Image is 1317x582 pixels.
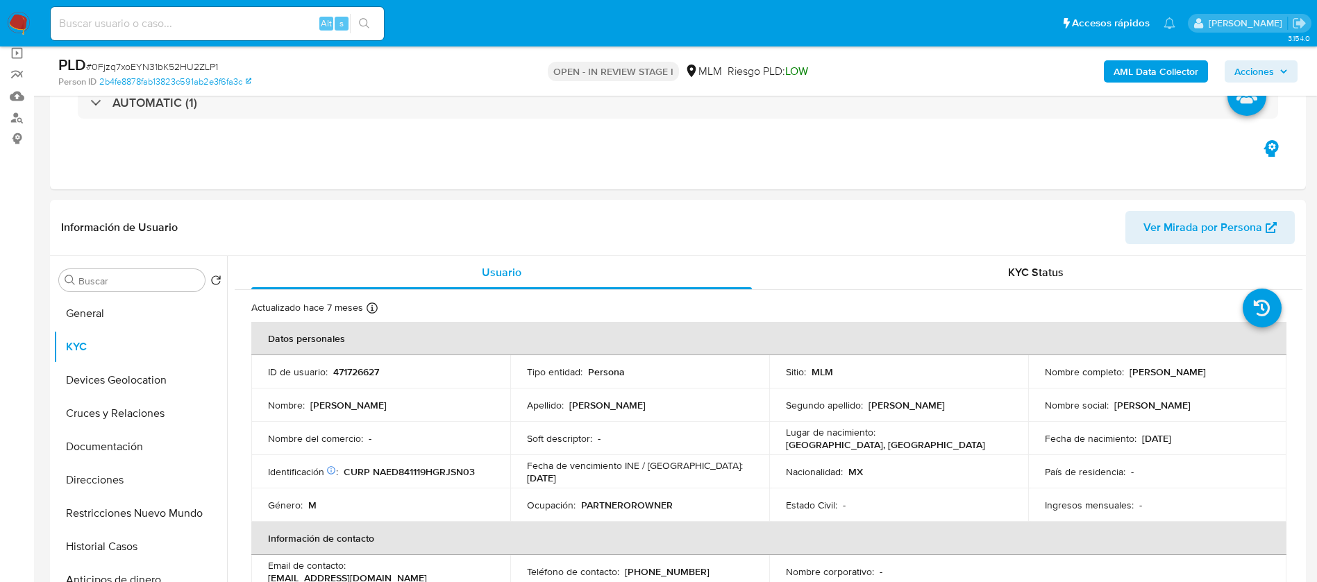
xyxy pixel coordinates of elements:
p: País de residencia : [1045,465,1125,478]
a: Salir [1292,16,1307,31]
span: Acciones [1234,60,1274,83]
button: Restricciones Nuevo Mundo [53,497,227,530]
span: Alt [321,17,332,30]
p: Teléfono de contacto : [527,565,619,578]
p: - [598,432,601,445]
button: Acciones [1225,60,1298,83]
p: [PERSON_NAME] [869,399,945,411]
span: Riesgo PLD: [728,64,808,79]
p: Persona [588,366,625,378]
h1: Información de Usuario [61,221,178,234]
span: KYC Status [1008,264,1064,280]
button: Historial Casos [53,530,227,563]
p: Lugar de nacimiento : [786,426,875,438]
p: Email de contacto : [268,559,346,572]
button: Devices Geolocation [53,363,227,397]
button: Buscar [65,275,76,286]
p: Nombre del comercio : [268,432,363,445]
p: Soft descriptor : [527,432,592,445]
span: # 0Fjzq7xoEYN31bK52HU2ZLP1 [86,60,218,74]
p: [PERSON_NAME] [569,399,646,411]
p: - [880,565,882,578]
button: KYC [53,330,227,363]
button: search-icon [350,14,378,33]
p: Apellido : [527,399,564,411]
b: PLD [58,53,86,76]
p: [PERSON_NAME] [1114,399,1191,411]
button: Direcciones [53,463,227,497]
p: - [1139,499,1142,511]
th: Información de contacto [251,522,1286,555]
span: s [339,17,344,30]
p: MX [848,465,863,478]
th: Datos personales [251,322,1286,355]
a: 2b4fe8878fab13823c591ab2e3f6fa3c [99,76,251,88]
p: Ingresos mensuales : [1045,499,1134,511]
p: [PERSON_NAME] [310,399,387,411]
p: Nombre completo : [1045,366,1124,378]
p: 471726627 [333,366,379,378]
p: - [369,432,371,445]
p: Nombre corporativo : [786,565,874,578]
span: 3.154.0 [1288,33,1310,44]
b: AML Data Collector [1114,60,1198,83]
p: Actualizado hace 7 meses [251,301,363,314]
p: [DATE] [527,472,556,484]
input: Buscar usuario o caso... [51,15,384,33]
span: Ver Mirada por Persona [1143,211,1262,244]
p: Sitio : [786,366,806,378]
p: Fecha de vencimiento INE / [GEOGRAPHIC_DATA] : [527,459,743,472]
button: Cruces y Relaciones [53,397,227,430]
p: M [308,499,317,511]
p: ID de usuario : [268,366,328,378]
p: Fecha de nacimiento : [1045,432,1136,445]
p: OPEN - IN REVIEW STAGE I [548,62,679,81]
p: CURP NAED841119HGRJSN03 [344,465,475,478]
span: LOW [785,63,808,79]
button: AML Data Collector [1104,60,1208,83]
p: Identificación : [268,465,338,478]
p: [GEOGRAPHIC_DATA], [GEOGRAPHIC_DATA] [786,438,985,451]
div: AUTOMATIC (1) [78,87,1278,119]
p: Estado Civil : [786,499,837,511]
button: Ver Mirada por Persona [1125,211,1295,244]
p: alicia.aldreteperez@mercadolibre.com.mx [1209,17,1287,30]
p: - [843,499,846,511]
p: Segundo apellido : [786,399,863,411]
p: [PERSON_NAME] [1130,366,1206,378]
p: - [1131,465,1134,478]
b: Person ID [58,76,97,88]
p: Ocupación : [527,499,576,511]
button: General [53,297,227,330]
span: Accesos rápidos [1072,16,1150,31]
div: MLM [685,64,722,79]
a: Notificaciones [1164,17,1175,29]
p: Tipo entidad : [527,366,582,378]
p: [DATE] [1142,432,1171,445]
button: Documentación [53,430,227,463]
button: Volver al orden por defecto [210,275,221,290]
p: Nacionalidad : [786,465,843,478]
p: Nombre : [268,399,305,411]
p: Nombre social : [1045,399,1109,411]
p: Género : [268,499,303,511]
span: Usuario [482,264,521,280]
input: Buscar [78,275,199,287]
h3: AUTOMATIC (1) [112,95,197,110]
p: PARTNEROROWNER [581,499,673,511]
p: [PHONE_NUMBER] [625,565,710,578]
p: MLM [812,366,833,378]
